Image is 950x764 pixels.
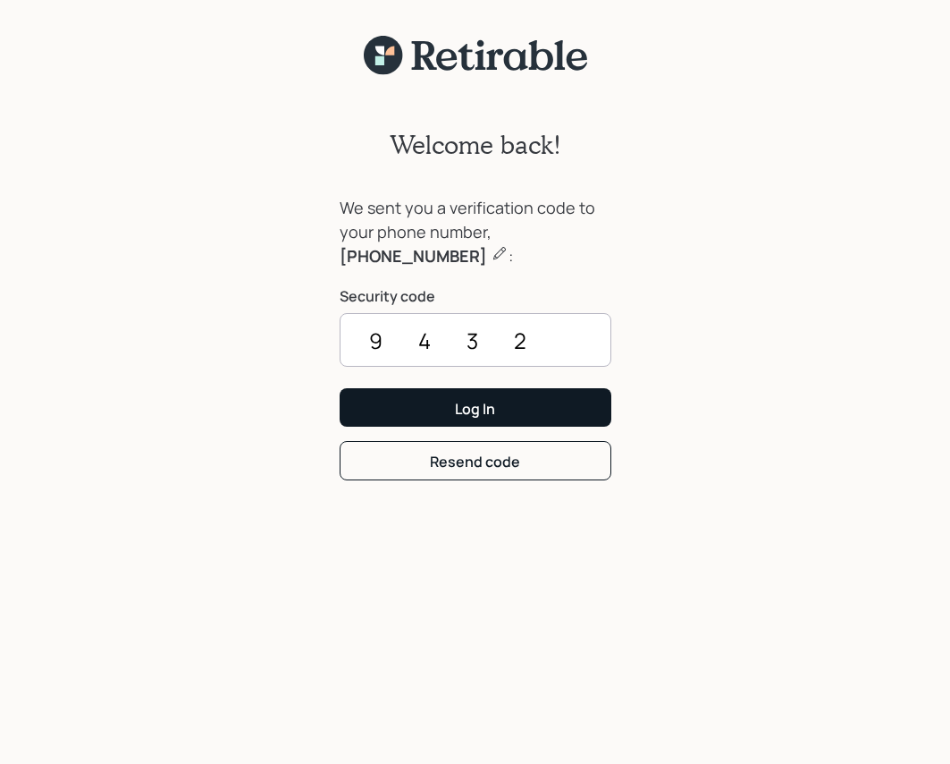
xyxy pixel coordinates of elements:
[340,286,611,306] label: Security code
[455,399,495,419] div: Log In
[340,313,611,367] input: ••••
[340,245,487,267] b: [PHONE_NUMBER]
[340,196,611,268] div: We sent you a verification code to your phone number, :
[340,388,611,427] button: Log In
[390,130,561,160] h2: Welcome back!
[340,441,611,480] button: Resend code
[430,452,520,471] div: Resend code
